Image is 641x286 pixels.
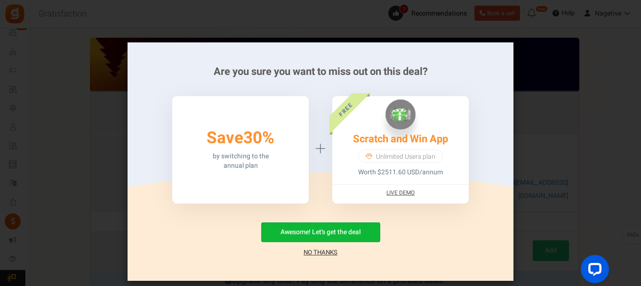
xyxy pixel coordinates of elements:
button: Awesome! Let's get the deal [261,222,380,242]
div: FREE [316,79,375,139]
p: by switching to the annual plan [213,152,269,171]
h2: Are you sure you want to miss out on this deal? [142,66,499,77]
a: Scratch and Win App [353,131,448,147]
h3: Save [207,129,274,147]
a: No Thanks [304,248,337,257]
span: Unlimited Users plan [376,152,435,162]
a: Live Demo [386,189,415,197]
img: Scratch and Win [385,99,416,130]
span: 30% [243,126,274,150]
p: Worth $2511.60 USD/annum [358,168,443,177]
